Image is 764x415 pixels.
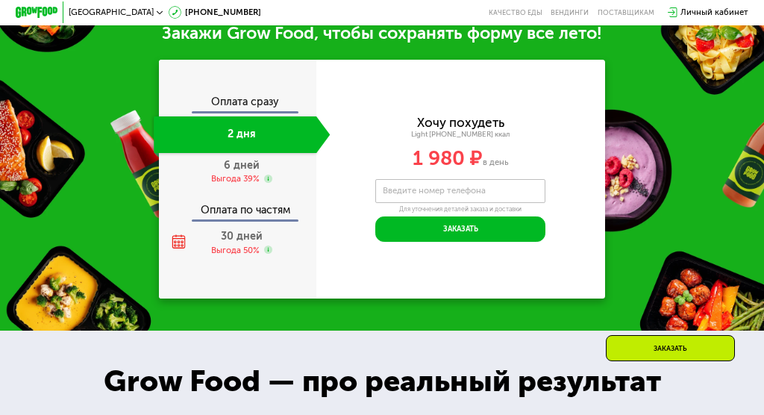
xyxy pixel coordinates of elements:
[211,173,260,185] div: Выгода 39%
[606,335,735,361] div: Заказать
[417,117,504,129] div: Хочу похудеть
[680,6,748,19] div: Личный кабинет
[375,205,545,213] div: Для уточнения деталей заказа и доставки
[69,8,154,16] span: [GEOGRAPHIC_DATA]
[489,8,542,16] a: Качество еды
[483,157,509,167] span: в день
[375,216,545,242] button: Заказать
[221,230,263,243] span: 30 дней
[160,97,316,110] div: Оплата сразу
[160,195,316,219] div: Оплата по частям
[316,130,605,140] div: Light [PHONE_NUMBER] ккал
[598,8,654,16] div: поставщикам
[383,188,486,194] label: Введите номер телефона
[224,159,260,172] span: 6 дней
[211,245,260,257] div: Выгода 50%
[413,146,483,170] span: 1 980 ₽
[81,355,683,408] div: Grow Food — про реальный результат
[551,8,589,16] a: Вендинги
[169,6,262,19] a: [PHONE_NUMBER]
